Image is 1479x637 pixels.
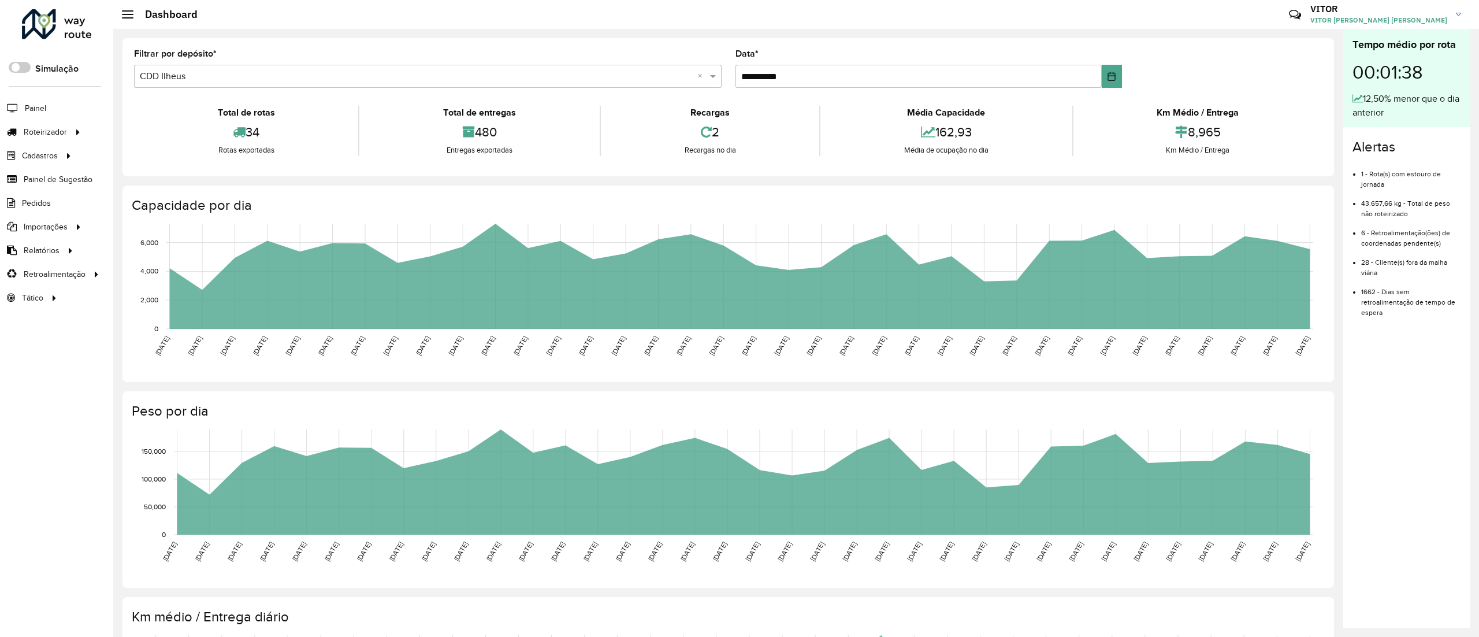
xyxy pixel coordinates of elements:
span: Retroalimentação [24,268,86,280]
li: 1 - Rota(s) com estouro de jornada [1361,160,1461,190]
div: Recargas no dia [604,145,816,156]
text: [DATE] [744,540,760,562]
text: [DATE] [1034,335,1050,357]
text: [DATE] [968,335,985,357]
text: [DATE] [1262,540,1279,562]
h4: Capacidade por dia [132,197,1322,214]
text: [DATE] [1229,335,1246,357]
text: [DATE] [773,335,790,357]
text: [DATE] [971,540,987,562]
li: 43.657,66 kg - Total de peso não roteirizado [1361,190,1461,219]
label: Simulação [35,62,79,76]
text: [DATE] [871,335,887,357]
div: 00:01:38 [1352,53,1461,92]
text: [DATE] [906,540,923,562]
div: Média de ocupação no dia [823,145,1069,156]
text: [DATE] [382,335,399,357]
text: [DATE] [1003,540,1020,562]
text: 2,000 [140,296,158,303]
text: [DATE] [1164,335,1180,357]
text: 0 [154,325,158,332]
text: 100,000 [142,475,166,483]
text: [DATE] [776,540,793,562]
text: [DATE] [545,335,562,357]
text: [DATE] [251,335,268,357]
text: [DATE] [161,540,178,562]
span: Roteirizador [24,126,67,138]
text: [DATE] [841,540,858,562]
text: [DATE] [1035,540,1052,562]
text: [DATE] [549,540,566,562]
a: Contato Rápido [1283,2,1307,27]
h4: Peso por dia [132,403,1322,420]
text: [DATE] [154,335,170,357]
text: [DATE] [323,540,340,562]
text: [DATE] [219,335,236,357]
text: [DATE] [874,540,890,562]
text: [DATE] [577,335,594,357]
text: [DATE] [1294,335,1311,357]
text: [DATE] [838,335,854,357]
div: Total de entregas [362,106,596,120]
text: [DATE] [420,540,437,562]
span: Tático [22,292,43,304]
h4: Km médio / Entrega diário [132,609,1322,625]
li: 28 - Cliente(s) fora da malha viária [1361,249,1461,278]
text: [DATE] [1098,335,1115,357]
text: [DATE] [610,335,627,357]
text: [DATE] [447,335,464,357]
div: 34 [137,120,355,145]
text: [DATE] [194,540,210,562]
span: Clear all [697,69,707,83]
text: [DATE] [679,540,696,562]
text: [DATE] [675,335,692,357]
text: [DATE] [1001,335,1017,357]
text: [DATE] [1197,540,1214,562]
button: Choose Date [1102,65,1123,88]
div: 2 [604,120,816,145]
text: [DATE] [1132,540,1149,562]
text: [DATE] [284,335,301,357]
div: Média Capacidade [823,106,1069,120]
text: [DATE] [642,335,659,357]
text: [DATE] [936,335,953,357]
span: Painel [25,102,46,114]
text: [DATE] [291,540,307,562]
text: [DATE] [226,540,243,562]
text: [DATE] [480,335,496,357]
span: Cadastros [22,150,58,162]
text: [DATE] [1229,540,1246,562]
text: [DATE] [582,540,599,562]
text: [DATE] [1165,540,1181,562]
text: [DATE] [485,540,501,562]
text: [DATE] [388,540,404,562]
div: Rotas exportadas [137,145,355,156]
span: Painel de Sugestão [24,173,92,186]
text: [DATE] [317,335,333,357]
text: 6,000 [140,239,158,246]
div: 480 [362,120,596,145]
span: Relatórios [24,245,60,257]
div: Km Médio / Entrega [1076,145,1320,156]
text: [DATE] [711,540,728,562]
div: 8,965 [1076,120,1320,145]
text: [DATE] [517,540,534,562]
div: Entregas exportadas [362,145,596,156]
span: VITOR [PERSON_NAME] [PERSON_NAME] [1310,15,1447,25]
h4: Alertas [1352,139,1461,155]
span: Importações [24,221,68,233]
div: Tempo médio por rota [1352,37,1461,53]
div: 12,50% menor que o dia anterior [1352,92,1461,120]
div: Total de rotas [137,106,355,120]
text: [DATE] [938,540,955,562]
text: [DATE] [903,335,920,357]
text: [DATE] [1068,540,1084,562]
text: [DATE] [258,540,275,562]
div: 162,93 [823,120,1069,145]
h3: VITOR [1310,3,1447,14]
text: [DATE] [452,540,469,562]
label: Filtrar por depósito [134,47,217,61]
h2: Dashboard [133,8,198,21]
li: 1662 - Dias sem retroalimentação de tempo de espera [1361,278,1461,318]
text: [DATE] [614,540,631,562]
